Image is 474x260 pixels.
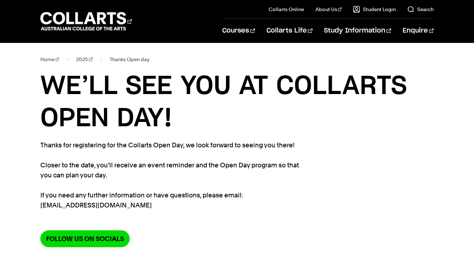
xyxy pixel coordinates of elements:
p: Thanks for registering for the Collarts Open Day, we look forward to seeing you there! Closer to ... [40,140,301,210]
div: Go to homepage [40,11,132,31]
a: About Us [315,6,342,13]
a: Student Login [353,6,396,13]
a: 2025 [76,54,93,64]
a: Search [407,6,434,13]
a: Collarts Life [266,19,313,43]
a: Follow us on socials [40,230,130,247]
a: Enquire [403,19,434,43]
a: Collarts Online [269,6,304,13]
a: Courses [222,19,255,43]
a: Home [40,54,59,64]
span: Thanks Open day [110,54,149,64]
a: Study Information [324,19,391,43]
h1: WE’LL SEE YOU AT COLLARTS OPEN DAY! [40,70,434,134]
